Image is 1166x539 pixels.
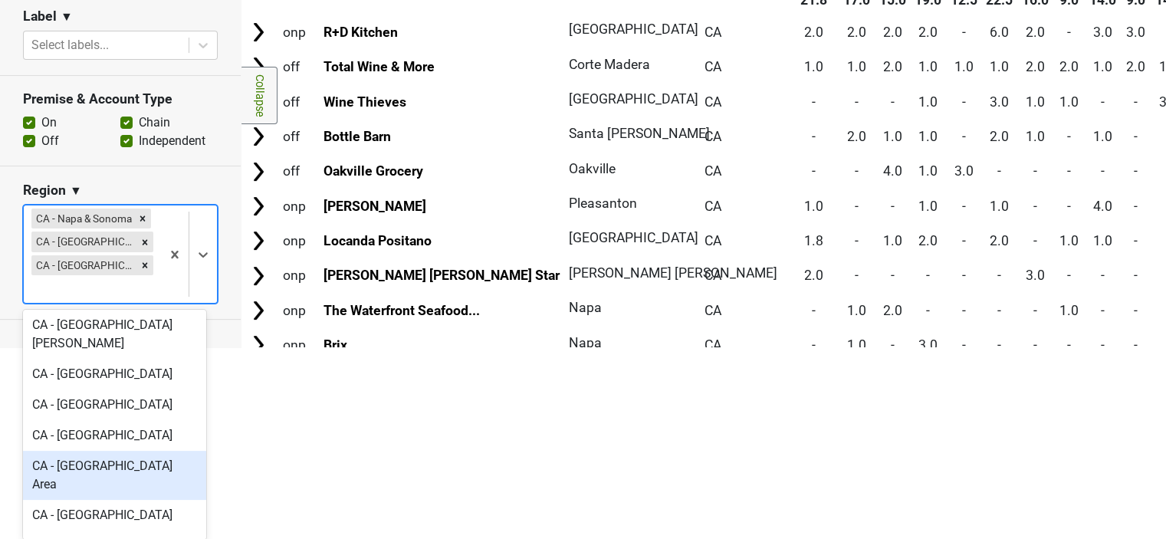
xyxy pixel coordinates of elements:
[569,265,777,281] span: [PERSON_NAME] [PERSON_NAME]
[926,268,930,283] span: -
[279,329,319,362] td: onp
[23,389,206,420] div: CA - [GEOGRAPHIC_DATA]
[918,94,938,110] span: 1.0
[1093,199,1112,214] span: 4.0
[1126,59,1145,74] span: 2.0
[997,268,1001,283] span: -
[1093,233,1112,248] span: 1.0
[804,233,823,248] span: 1.8
[962,199,966,214] span: -
[279,225,319,258] td: onp
[70,182,82,200] span: ▼
[61,8,73,26] span: ▼
[324,233,432,248] a: Locanda Positano
[1067,337,1071,353] span: -
[247,160,270,183] img: Arrow right
[705,94,721,110] span: CA
[31,209,134,228] div: CA - Napa & Sonoma
[1067,129,1071,144] span: -
[1059,233,1079,248] span: 1.0
[136,255,153,275] div: Remove CA - Marin County
[1093,59,1112,74] span: 1.0
[962,129,966,144] span: -
[279,259,319,292] td: onp
[882,129,902,144] span: 1.0
[1134,129,1138,144] span: -
[23,420,206,451] div: CA - [GEOGRAPHIC_DATA]
[41,132,59,150] label: Off
[855,233,859,248] span: -
[997,163,1001,179] span: -
[990,94,1009,110] span: 3.0
[569,335,602,350] span: Napa
[918,199,938,214] span: 1.0
[855,94,859,110] span: -
[569,126,710,141] span: Santa [PERSON_NAME]
[1101,303,1105,318] span: -
[324,303,480,318] a: The Waterfront Seafood...
[1026,129,1045,144] span: 1.0
[1033,303,1037,318] span: -
[705,233,721,248] span: CA
[1033,199,1037,214] span: -
[705,59,721,74] span: CA
[41,113,57,132] label: On
[804,59,823,74] span: 1.0
[1059,94,1079,110] span: 1.0
[279,51,319,84] td: off
[1101,337,1105,353] span: -
[926,303,930,318] span: -
[1033,337,1037,353] span: -
[1067,199,1071,214] span: -
[1026,94,1045,110] span: 1.0
[990,59,1009,74] span: 1.0
[997,303,1001,318] span: -
[324,337,347,353] a: Brix
[1134,94,1138,110] span: -
[990,129,1009,144] span: 2.0
[918,129,938,144] span: 1.0
[136,232,153,251] div: Remove CA - Oakland & the East Bay
[882,25,902,40] span: 2.0
[1026,59,1045,74] span: 2.0
[918,337,938,353] span: 3.0
[247,55,270,78] img: Arrow right
[882,233,902,248] span: 1.0
[569,161,616,176] span: Oakville
[882,303,902,318] span: 2.0
[890,94,894,110] span: -
[324,268,560,283] a: [PERSON_NAME] [PERSON_NAME] Star
[279,120,319,153] td: off
[569,91,698,107] span: [GEOGRAPHIC_DATA]
[705,163,721,179] span: CA
[847,129,866,144] span: 2.0
[569,196,637,211] span: Pleasanton
[812,163,816,179] span: -
[1033,233,1037,248] span: -
[1134,337,1138,353] span: -
[134,209,151,228] div: Remove CA - Napa & Sonoma
[705,199,721,214] span: CA
[31,232,136,251] div: CA - [GEOGRAPHIC_DATA] & the [GEOGRAPHIC_DATA]
[247,21,270,44] img: Arrow right
[23,359,206,389] div: CA - [GEOGRAPHIC_DATA]
[324,94,406,110] a: Wine Thieves
[1101,268,1105,283] span: -
[31,255,136,275] div: CA - [GEOGRAPHIC_DATA]
[1067,163,1071,179] span: -
[918,25,938,40] span: 2.0
[1134,233,1138,248] span: -
[890,337,894,353] span: -
[247,299,270,322] img: Arrow right
[918,59,938,74] span: 1.0
[324,25,398,40] a: R+D Kitchen
[1134,268,1138,283] span: -
[1033,163,1037,179] span: -
[569,57,650,72] span: Corte Madera
[23,310,206,359] div: CA - [GEOGRAPHIC_DATA][PERSON_NAME]
[247,334,270,357] img: Arrow right
[812,129,816,144] span: -
[1101,94,1105,110] span: -
[1026,25,1045,40] span: 2.0
[705,303,721,318] span: CA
